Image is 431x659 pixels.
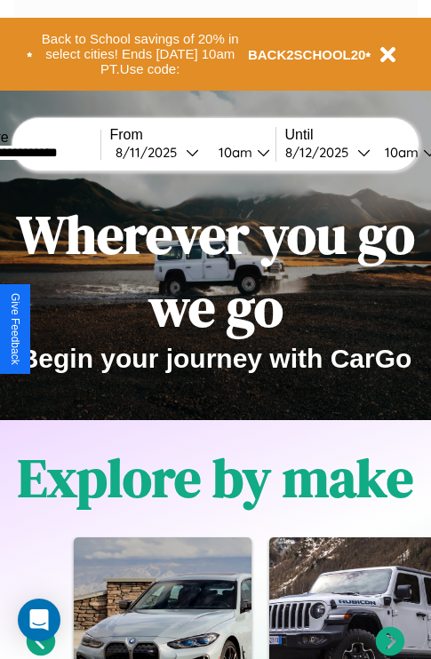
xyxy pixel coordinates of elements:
[116,144,186,161] div: 8 / 11 / 2025
[210,144,257,161] div: 10am
[110,127,275,143] label: From
[9,293,21,365] div: Give Feedback
[248,47,366,62] b: BACK2SCHOOL20
[285,144,357,161] div: 8 / 12 / 2025
[376,144,423,161] div: 10am
[33,27,248,82] button: Back to School savings of 20% in select cities! Ends [DATE] 10am PT.Use code:
[18,441,413,514] h1: Explore by make
[18,599,60,641] div: Open Intercom Messenger
[204,143,275,162] button: 10am
[110,143,204,162] button: 8/11/2025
